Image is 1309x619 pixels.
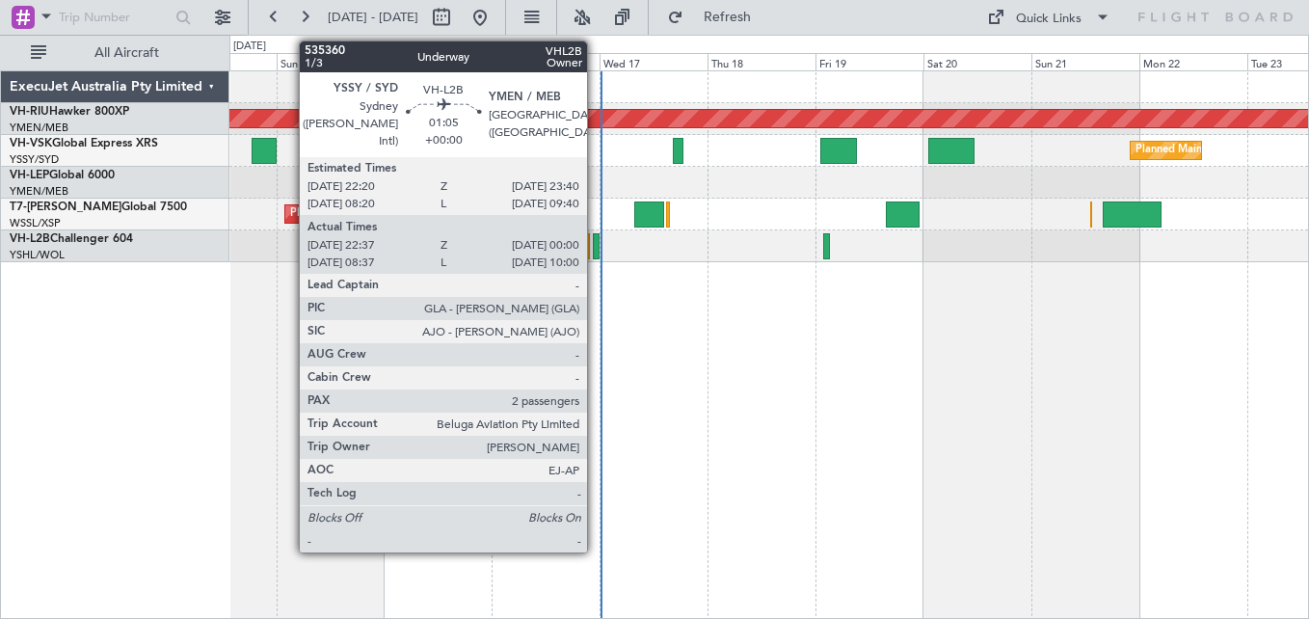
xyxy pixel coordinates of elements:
[10,216,61,230] a: WSSL/XSP
[10,170,49,181] span: VH-LEP
[600,53,708,70] div: Wed 17
[10,233,50,245] span: VH-L2B
[328,9,418,26] span: [DATE] - [DATE]
[10,202,121,213] span: T7-[PERSON_NAME]
[290,200,517,229] div: Planned Maint [GEOGRAPHIC_DATA] (Seletar)
[10,121,68,135] a: YMEN/MEB
[658,2,774,33] button: Refresh
[10,106,49,118] span: VH-RIU
[10,152,59,167] a: YSSY/SYD
[923,53,1031,70] div: Sat 20
[1016,10,1082,29] div: Quick Links
[492,53,600,70] div: Tue 16
[50,46,203,60] span: All Aircraft
[708,53,815,70] div: Thu 18
[10,202,187,213] a: T7-[PERSON_NAME]Global 7500
[687,11,768,24] span: Refresh
[1031,53,1139,70] div: Sun 21
[21,38,209,68] button: All Aircraft
[815,53,923,70] div: Fri 19
[10,170,115,181] a: VH-LEPGlobal 6000
[384,53,492,70] div: Mon 15
[59,3,170,32] input: Trip Number
[977,2,1120,33] button: Quick Links
[277,53,385,70] div: Sun 14
[10,106,129,118] a: VH-RIUHawker 800XP
[10,138,158,149] a: VH-VSKGlobal Express XRS
[10,184,68,199] a: YMEN/MEB
[10,233,133,245] a: VH-L2BChallenger 604
[1139,53,1247,70] div: Mon 22
[233,39,266,55] div: [DATE]
[10,138,52,149] span: VH-VSK
[10,248,65,262] a: YSHL/WOL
